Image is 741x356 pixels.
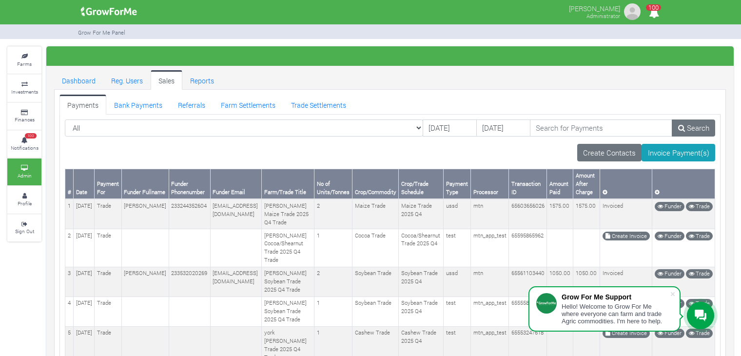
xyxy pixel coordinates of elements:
[182,70,222,90] a: Reports
[283,95,354,114] a: Trade Settlements
[352,199,399,229] td: Maize Trade
[7,186,41,213] a: Profile
[65,229,74,267] td: 2
[17,60,32,67] small: Farms
[509,297,547,326] td: 65555873551
[314,169,352,199] th: No of Units/Tonnes
[7,75,41,101] a: Investments
[509,199,547,229] td: 65603656026
[573,199,600,229] td: 1575.00
[399,199,444,229] td: Maize Trade 2025 Q4
[573,267,600,297] td: 1050.00
[352,297,399,326] td: Soybean Trade
[59,95,106,114] a: Payments
[655,269,684,278] a: Funder
[352,267,399,297] td: Soybean Trade
[547,169,573,199] th: Amount Paid
[7,131,41,158] a: 100 Notifications
[509,169,547,199] th: Transaction ID
[603,232,650,241] a: Create Invoice
[600,267,652,297] td: Invoiced
[509,267,547,297] td: 65561103440
[262,267,314,297] td: [PERSON_NAME] Soybean Trade 2025 Q4 Trade
[7,215,41,241] a: Sign Out
[642,144,715,161] a: Invoice Payment(s)
[577,144,642,161] a: Create Contacts
[15,228,34,235] small: Sign Out
[655,202,684,211] a: Funder
[169,199,210,229] td: 233244352604
[600,199,652,229] td: Invoiced
[655,232,684,241] a: Funder
[471,297,509,326] td: mtn_app_test
[78,29,125,36] small: Grow For Me Panel
[121,199,169,229] td: [PERSON_NAME]
[586,12,620,20] small: Administrator
[210,267,262,297] td: [EMAIL_ADDRESS][DOMAIN_NAME]
[314,199,352,229] td: 2
[169,267,210,297] td: 233532020269
[562,303,670,325] div: Hello! Welcome to Grow For Me where everyone can farm and trade Agric commodities. I'm here to help.
[74,169,95,199] th: Date
[65,297,74,326] td: 4
[509,229,547,267] td: 65595865962
[262,229,314,267] td: [PERSON_NAME] Cocoa/Shearnut Trade 2025 Q4 Trade
[11,144,39,151] small: Notifications
[352,169,399,199] th: Crop/Commodity
[74,199,95,229] td: [DATE]
[15,116,35,123] small: Finances
[444,229,471,267] td: test
[262,297,314,326] td: [PERSON_NAME] Soybean Trade 2025 Q4 Trade
[11,88,38,95] small: Investments
[65,199,74,229] td: 1
[74,229,95,267] td: [DATE]
[672,119,715,137] a: Search
[569,2,620,14] p: [PERSON_NAME]
[18,200,32,207] small: Profile
[95,169,122,199] th: Payment For
[95,229,122,267] td: Trade
[547,199,573,229] td: 1575.00
[444,199,471,229] td: ussd
[262,199,314,229] td: [PERSON_NAME] Maize Trade 2025 Q4 Trade
[95,297,122,326] td: Trade
[471,229,509,267] td: mtn_app_test
[7,47,41,74] a: Farms
[262,169,314,199] th: Farm/Trade Title
[399,297,444,326] td: Soybean Trade 2025 Q4
[471,199,509,229] td: mtn
[547,267,573,297] td: 1050.00
[95,199,122,229] td: Trade
[121,267,169,297] td: [PERSON_NAME]
[399,267,444,297] td: Soybean Trade 2025 Q4
[65,267,74,297] td: 3
[74,297,95,326] td: [DATE]
[603,329,650,338] a: Create Invoice
[54,70,103,90] a: Dashboard
[65,169,74,199] th: #
[7,103,41,130] a: Finances
[151,70,182,90] a: Sales
[18,172,32,179] small: Admin
[623,2,642,21] img: growforme image
[25,133,37,139] span: 100
[686,329,713,338] a: Trade
[423,119,477,137] input: DD/MM/YYYY
[121,169,169,199] th: Funder Fullname
[655,329,684,338] a: Funder
[213,95,283,114] a: Farm Settlements
[399,169,444,199] th: Crop/Trade Schedule
[78,2,140,21] img: growforme image
[471,267,509,297] td: mtn
[169,169,210,199] th: Funder Phonenumber
[471,169,509,199] th: Processor
[444,297,471,326] td: test
[352,229,399,267] td: Cocoa Trade
[530,119,673,137] input: Search for Payments
[74,267,95,297] td: [DATE]
[644,9,663,19] a: 100
[314,267,352,297] td: 2
[7,158,41,185] a: Admin
[686,269,713,278] a: Trade
[95,267,122,297] td: Trade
